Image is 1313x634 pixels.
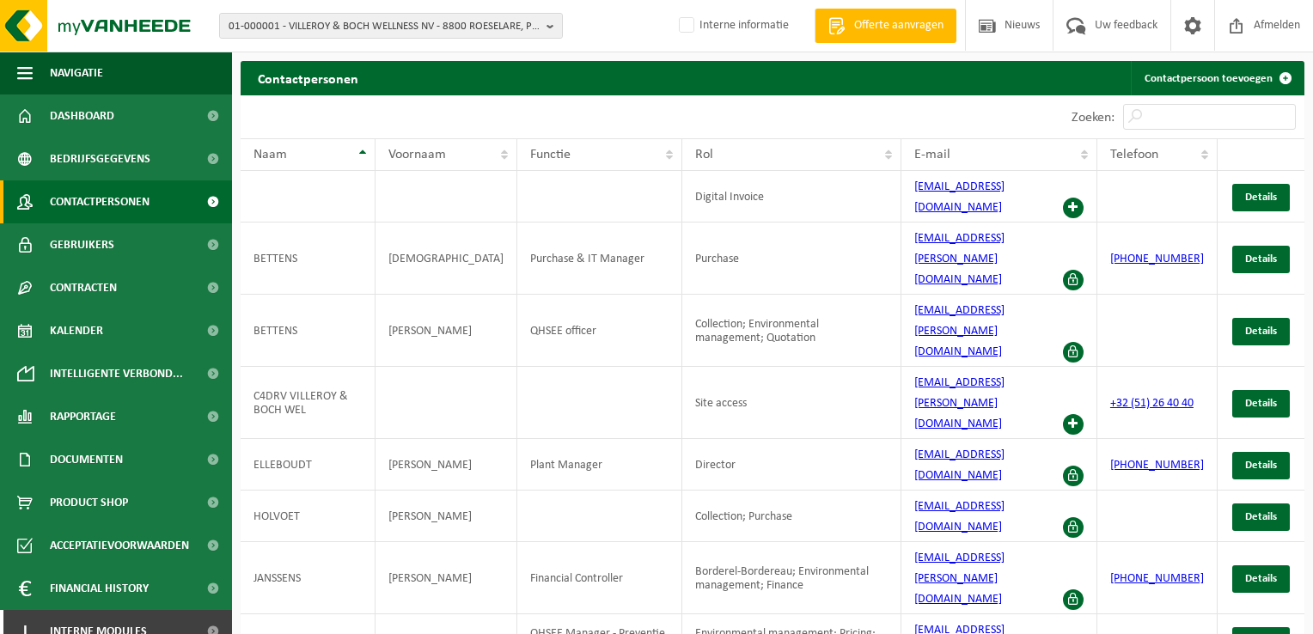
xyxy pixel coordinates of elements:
[517,295,682,367] td: QHSEE officer
[1232,246,1290,273] a: Details
[241,491,376,542] td: HOLVOET
[50,266,117,309] span: Contracten
[914,500,1005,533] a: [EMAIL_ADDRESS][DOMAIN_NAME]
[50,180,150,223] span: Contactpersonen
[1110,459,1204,472] a: [PHONE_NUMBER]
[675,13,789,39] label: Interne informatie
[682,491,901,542] td: Collection; Purchase
[376,223,517,295] td: [DEMOGRAPHIC_DATA]
[229,14,540,40] span: 01-000001 - VILLEROY & BOCH WELLNESS NV - 8800 ROESELARE, POPULIERSTRAAT 1
[517,542,682,614] td: Financial Controller
[50,524,189,567] span: Acceptatievoorwaarden
[1232,318,1290,345] a: Details
[914,148,950,162] span: E-mail
[1245,192,1277,203] span: Details
[1245,573,1277,584] span: Details
[376,439,517,491] td: [PERSON_NAME]
[682,223,901,295] td: Purchase
[1245,253,1277,265] span: Details
[815,9,956,43] a: Offerte aanvragen
[241,223,376,295] td: BETTENS
[50,223,114,266] span: Gebruikers
[1072,111,1115,125] label: Zoeken:
[682,439,901,491] td: Director
[914,376,1005,430] a: [EMAIL_ADDRESS][PERSON_NAME][DOMAIN_NAME]
[1232,452,1290,479] a: Details
[682,295,901,367] td: Collection; Environmental management; Quotation
[50,94,114,137] span: Dashboard
[682,367,901,439] td: Site access
[376,491,517,542] td: [PERSON_NAME]
[1232,184,1290,211] a: Details
[682,171,901,223] td: Digital Invoice
[241,61,376,94] h2: Contactpersonen
[1232,390,1290,418] a: Details
[530,148,571,162] span: Functie
[1232,503,1290,531] a: Details
[50,52,103,94] span: Navigatie
[517,439,682,491] td: Plant Manager
[914,304,1005,358] a: [EMAIL_ADDRESS][PERSON_NAME][DOMAIN_NAME]
[241,439,376,491] td: ELLEBOUDT
[682,542,901,614] td: Borderel-Bordereau; Environmental management; Finance
[50,395,116,438] span: Rapportage
[914,448,1005,482] a: [EMAIL_ADDRESS][DOMAIN_NAME]
[914,232,1005,286] a: [EMAIL_ADDRESS][PERSON_NAME][DOMAIN_NAME]
[1245,460,1277,471] span: Details
[253,148,287,162] span: Naam
[376,542,517,614] td: [PERSON_NAME]
[1245,326,1277,337] span: Details
[914,552,1005,606] a: [EMAIL_ADDRESS][PERSON_NAME][DOMAIN_NAME]
[1110,148,1158,162] span: Telefoon
[1110,397,1194,410] a: +32 (51) 26 40 40
[50,567,149,610] span: Financial History
[517,223,682,295] td: Purchase & IT Manager
[376,295,517,367] td: [PERSON_NAME]
[1110,572,1204,585] a: [PHONE_NUMBER]
[914,180,1005,214] a: [EMAIL_ADDRESS][DOMAIN_NAME]
[50,481,128,524] span: Product Shop
[219,13,563,39] button: 01-000001 - VILLEROY & BOCH WELLNESS NV - 8800 ROESELARE, POPULIERSTRAAT 1
[241,367,376,439] td: C4DRV VILLEROY & BOCH WEL
[241,295,376,367] td: BETTENS
[850,17,948,34] span: Offerte aanvragen
[1245,511,1277,522] span: Details
[50,352,183,395] span: Intelligente verbond...
[1110,253,1204,265] a: [PHONE_NUMBER]
[241,542,376,614] td: JANSSENS
[1131,61,1303,95] a: Contactpersoon toevoegen
[1232,565,1290,593] a: Details
[50,309,103,352] span: Kalender
[50,438,123,481] span: Documenten
[50,137,150,180] span: Bedrijfsgegevens
[1245,398,1277,409] span: Details
[388,148,446,162] span: Voornaam
[695,148,713,162] span: Rol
